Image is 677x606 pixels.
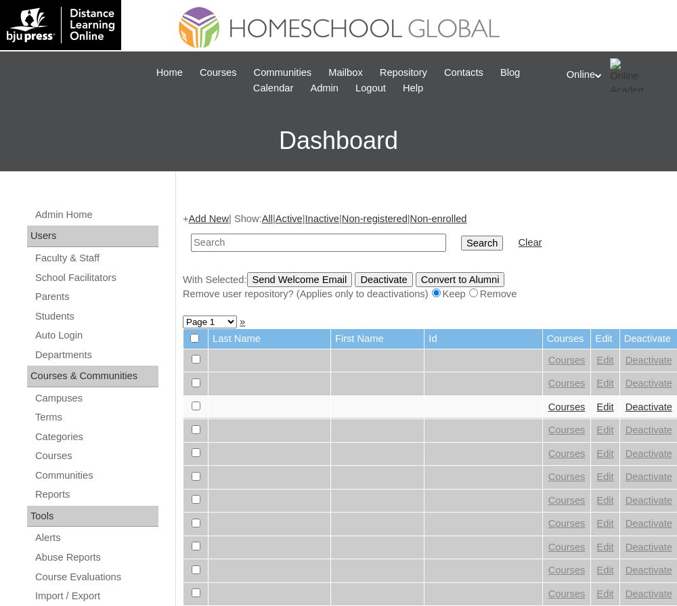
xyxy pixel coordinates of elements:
h3: Dashboard [7,110,670,171]
a: Students [34,308,158,325]
a: Courses [548,448,586,459]
a: Courses [34,448,158,464]
a: Deactivate [626,495,672,506]
a: Active [276,213,303,224]
input: Search [461,236,503,251]
a: Abuse Reports [34,549,158,566]
td: Courses [543,329,591,349]
span: Admin [310,81,338,96]
a: Inactive [305,213,340,224]
div: Remove user repository? (Applies only to deactivations) Keep Remove [183,287,663,301]
a: Categories [34,429,158,446]
div: Users [27,225,158,247]
a: Courses [548,518,586,529]
span: Blog [500,65,520,81]
span: Repository [380,65,427,81]
a: Deactivate [626,471,672,482]
a: Courses [548,355,586,366]
a: » [240,316,245,327]
td: First Name [331,329,424,349]
a: Terms [34,409,158,426]
a: Repository [373,65,434,81]
a: Communities [247,65,319,81]
a: Courses [548,542,586,553]
a: Alerts [34,529,158,546]
a: Edit [596,542,613,553]
a: Mailbox [322,65,370,81]
a: Logout [349,81,393,96]
span: Communities [254,65,312,81]
img: Online Academy [610,58,644,92]
a: Departments [34,347,158,364]
a: Communities [34,467,158,484]
a: Admin Home [34,207,158,223]
a: Course Evaluations [34,569,158,586]
img: logo-white.png [7,7,114,43]
a: Edit [596,402,613,412]
a: Home [150,65,190,81]
a: Courses [548,495,586,506]
a: Deactivate [626,542,672,553]
input: Search [191,234,446,252]
a: Reports [34,486,158,503]
div: Tools [27,506,158,527]
a: Import / Export [34,588,158,605]
div: Online [567,58,663,92]
a: Faculty & Staff [34,250,158,267]
a: Courses [548,565,586,576]
span: Home [156,65,183,81]
a: Courses [548,378,586,389]
div: + | Show: | | | | [183,212,663,301]
a: School Facilitators [34,269,158,286]
a: Courses [548,588,586,599]
span: Courses [200,65,237,81]
div: Courses & Communities [27,366,158,387]
a: Deactivate [626,425,672,435]
a: Courses [548,425,586,435]
a: Edit [596,425,613,435]
a: Edit [596,518,613,529]
a: Campuses [34,390,158,407]
a: Parents [34,288,158,305]
a: Edit [596,471,613,482]
a: Deactivate [626,448,672,459]
input: Convert to Alumni [416,272,505,287]
td: Id [424,329,542,349]
input: Deactivate [355,272,412,287]
a: Courses [193,65,244,81]
a: Edit [596,355,613,366]
a: Add New [189,213,229,224]
a: Clear [518,237,542,248]
a: Non-enrolled [410,213,467,224]
a: Deactivate [626,565,672,576]
a: Help [396,81,430,96]
a: Auto Login [34,327,158,344]
a: Deactivate [626,518,672,529]
a: Courses [548,471,586,482]
a: Edit [596,565,613,576]
span: Calendar [253,81,293,96]
a: Admin [303,81,345,96]
a: Edit [596,495,613,506]
a: All [262,213,273,224]
a: Deactivate [626,355,672,366]
td: Last Name [209,329,330,349]
a: Edit [596,588,613,599]
a: Contacts [437,65,490,81]
td: Edit [591,329,619,349]
a: Calendar [246,81,300,96]
span: Mailbox [328,65,363,81]
div: With Selected: [183,272,663,301]
span: Logout [355,81,386,96]
a: Courses [548,402,586,412]
a: Blog [494,65,527,81]
span: Help [403,81,423,96]
a: Edit [596,448,613,459]
a: Deactivate [626,588,672,599]
input: Send Welcome Email [247,272,353,287]
a: Deactivate [626,378,672,389]
a: Non-registered [342,213,408,224]
a: Edit [596,378,613,389]
span: Contacts [444,65,483,81]
a: Deactivate [626,402,672,412]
